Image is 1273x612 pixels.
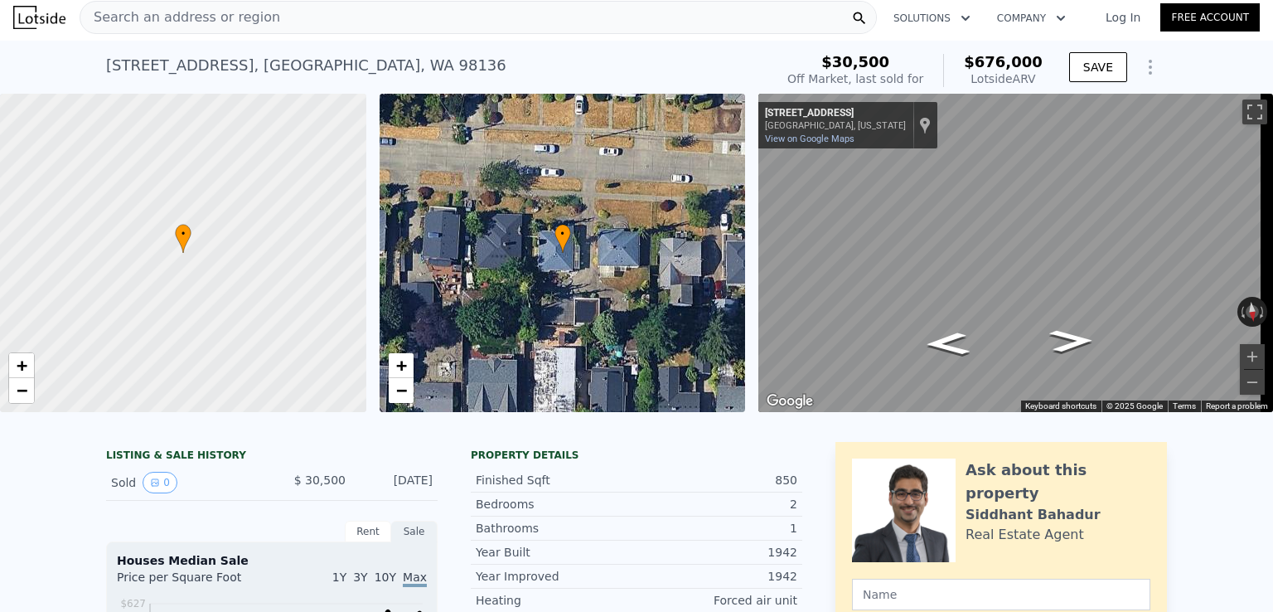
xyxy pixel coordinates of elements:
[765,134,854,144] a: View on Google Maps
[636,568,797,585] div: 1942
[332,571,346,584] span: 1Y
[1240,344,1265,369] button: Zoom in
[143,472,177,493] button: View historical data
[476,592,636,609] div: Heating
[359,472,433,493] div: [DATE]
[395,380,406,401] span: −
[636,472,797,488] div: 850
[636,544,797,561] div: 1942
[1237,297,1246,327] button: Rotate counterclockwise
[1025,401,1096,412] button: Keyboard shortcuts
[106,54,506,77] div: [STREET_ADDRESS] , [GEOGRAPHIC_DATA] , WA 98136
[117,552,427,569] div: Houses Median Sale
[106,449,438,465] div: LISTING & SALE HISTORY
[476,472,636,488] div: Finished Sqft
[1069,52,1127,82] button: SAVE
[476,568,636,585] div: Year Improved
[389,353,414,378] a: Zoom in
[353,571,367,584] span: 3Y
[1106,401,1163,410] span: © 2025 Google
[964,70,1043,87] div: Lotside ARV
[554,226,571,241] span: •
[919,116,931,134] a: Show location on map
[1160,3,1260,32] a: Free Account
[375,571,396,584] span: 10Y
[17,355,27,376] span: +
[389,378,414,403] a: Zoom out
[765,107,906,120] div: [STREET_ADDRESS]
[1259,297,1268,327] button: Rotate clockwise
[821,53,889,70] span: $30,500
[476,520,636,537] div: Bathrooms
[9,353,34,378] a: Zoom in
[476,496,636,512] div: Bedrooms
[1206,401,1268,410] a: Report a problem
[403,571,427,587] span: Max
[1240,370,1265,395] button: Zoom out
[111,472,259,493] div: Sold
[1086,9,1160,26] a: Log In
[1031,324,1113,357] path: Go West, SW Portland St
[117,569,272,595] div: Price per Square Foot
[476,544,636,561] div: Year Built
[762,391,817,412] img: Google
[636,592,797,609] div: Forced air unit
[765,120,906,131] div: [GEOGRAPHIC_DATA], [US_STATE]
[1134,51,1167,84] button: Show Options
[345,521,391,542] div: Rent
[787,70,923,87] div: Off Market, last sold for
[762,391,817,412] a: Open this area in Google Maps (opens a new window)
[175,224,191,253] div: •
[880,3,984,33] button: Solutions
[966,525,1084,545] div: Real Estate Agent
[1173,401,1196,410] a: Terms (opens in new tab)
[758,94,1273,412] div: Map
[907,328,988,361] path: Go East, SW Portland St
[852,579,1150,610] input: Name
[13,6,65,29] img: Lotside
[17,380,27,401] span: −
[966,505,1101,525] div: Siddhant Bahadur
[554,224,571,253] div: •
[175,226,191,241] span: •
[636,520,797,537] div: 1
[984,3,1079,33] button: Company
[9,378,34,403] a: Zoom out
[471,449,802,462] div: Property details
[294,474,346,487] span: $ 30,500
[636,496,797,512] div: 2
[964,53,1043,70] span: $676,000
[966,459,1150,505] div: Ask about this property
[1244,296,1260,328] button: Reset the view
[1242,100,1267,124] button: Toggle fullscreen view
[391,521,438,542] div: Sale
[395,355,406,376] span: +
[758,94,1273,412] div: Street View
[120,598,146,610] tspan: $627
[80,7,280,27] span: Search an address or region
